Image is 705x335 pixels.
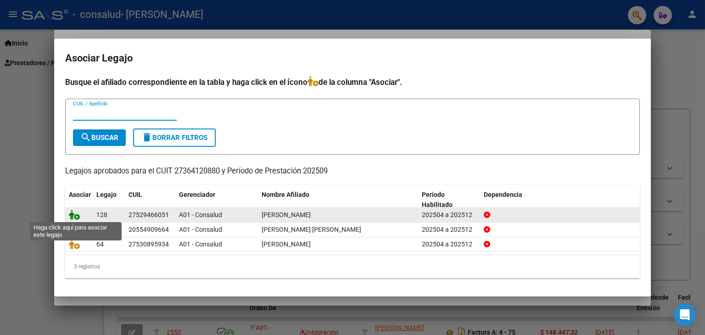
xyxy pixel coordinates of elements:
[262,191,309,198] span: Nombre Afiliado
[179,191,215,198] span: Gerenciador
[125,185,175,215] datatable-header-cell: CUIL
[262,240,311,248] span: VERON MAIA AILEN
[96,191,117,198] span: Legajo
[141,134,207,142] span: Borrar Filtros
[69,191,91,198] span: Asociar
[129,224,169,235] div: 20554909664
[484,191,522,198] span: Dependencia
[129,239,169,250] div: 27530895934
[175,185,258,215] datatable-header-cell: Gerenciador
[96,240,104,248] span: 64
[133,128,216,147] button: Borrar Filtros
[262,226,361,233] span: MORAEZ FRANCISCO GABRIEL
[96,226,107,233] span: 127
[65,185,93,215] datatable-header-cell: Asociar
[65,76,640,88] h4: Busque el afiliado correspondiente en la tabla y haga click en el ícono de la columna "Asociar".
[422,239,476,250] div: 202504 a 202512
[96,211,107,218] span: 128
[674,304,696,326] div: Open Intercom Messenger
[418,185,480,215] datatable-header-cell: Periodo Habilitado
[80,132,91,143] mat-icon: search
[65,255,640,278] div: 3 registros
[93,185,125,215] datatable-header-cell: Legajo
[422,210,476,220] div: 202504 a 202512
[262,211,311,218] span: MORAEZ CAMILA ITATI
[129,191,142,198] span: CUIL
[141,132,152,143] mat-icon: delete
[65,166,640,177] p: Legajos aprobados para el CUIT 27364120880 y Período de Prestación 202509
[258,185,418,215] datatable-header-cell: Nombre Afiliado
[80,134,118,142] span: Buscar
[179,211,222,218] span: A01 - Consalud
[129,210,169,220] div: 27529466051
[179,226,222,233] span: A01 - Consalud
[422,191,453,209] span: Periodo Habilitado
[179,240,222,248] span: A01 - Consalud
[480,185,640,215] datatable-header-cell: Dependencia
[73,129,126,146] button: Buscar
[65,50,640,67] h2: Asociar Legajo
[422,224,476,235] div: 202504 a 202512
